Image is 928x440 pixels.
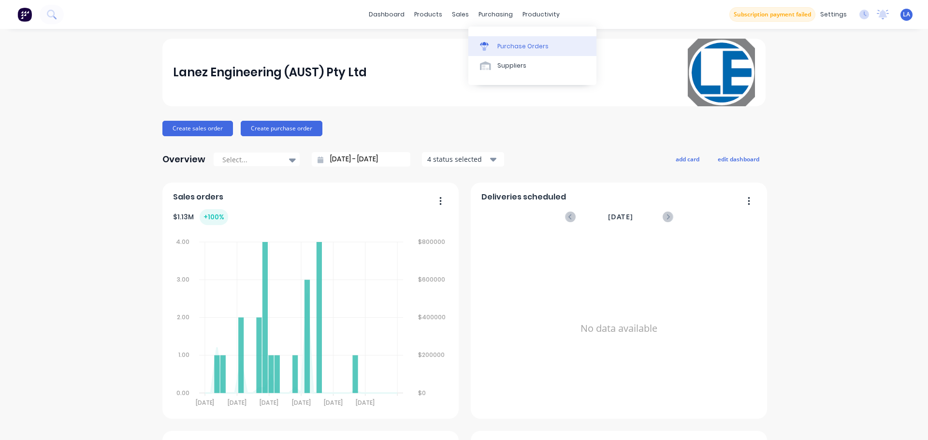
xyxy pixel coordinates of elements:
span: LA [903,10,910,19]
img: Factory [17,7,32,22]
div: Purchase Orders [497,42,549,51]
a: dashboard [364,7,409,22]
div: products [409,7,447,22]
div: No data available [481,235,757,422]
a: Purchase Orders [468,36,596,56]
tspan: [DATE] [356,398,375,407]
div: Suppliers [497,61,526,70]
tspan: 3.00 [177,275,189,284]
div: productivity [518,7,565,22]
div: 4 status selected [427,154,488,164]
div: Lanez Engineering (AUST) Pty Ltd [173,63,367,82]
tspan: 4.00 [176,238,189,246]
tspan: $200000 [418,351,445,359]
button: 4 status selected [422,152,504,167]
div: $ 1.13M [173,209,228,225]
tspan: 2.00 [177,313,189,321]
tspan: [DATE] [195,398,214,407]
div: Overview [162,150,205,169]
span: [DATE] [608,212,633,222]
span: Deliveries scheduled [481,191,566,203]
tspan: $0 [418,389,426,397]
tspan: [DATE] [260,398,278,407]
tspan: 0.00 [176,389,189,397]
tspan: [DATE] [292,398,311,407]
tspan: $400000 [418,313,446,321]
div: purchasing [474,7,518,22]
button: add card [669,153,706,165]
div: settings [815,7,852,22]
span: Sales orders [173,191,223,203]
a: Suppliers [468,56,596,75]
tspan: 1.00 [178,351,189,359]
button: Create sales order [162,121,233,136]
tspan: [DATE] [228,398,246,407]
tspan: $800000 [418,238,445,246]
div: + 100 % [200,209,228,225]
tspan: [DATE] [324,398,343,407]
div: sales [447,7,474,22]
button: Create purchase order [241,121,322,136]
img: Lanez Engineering (AUST) Pty Ltd [687,39,755,106]
button: Subscription payment failed [729,7,815,22]
button: edit dashboard [711,153,766,165]
tspan: $600000 [418,275,445,284]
